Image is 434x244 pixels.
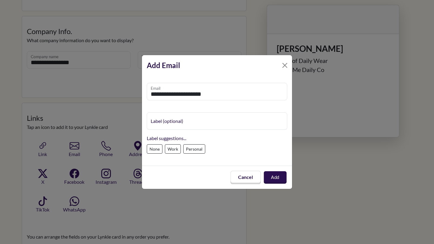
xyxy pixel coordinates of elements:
label: Work [165,144,181,154]
label: Personal [183,144,205,154]
button: Add [264,171,287,183]
span: Label suggestions... [147,135,186,141]
button: Close [280,61,290,70]
strong: Add Email [147,61,180,70]
button: Cancel [231,171,261,184]
label: None [147,144,162,154]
